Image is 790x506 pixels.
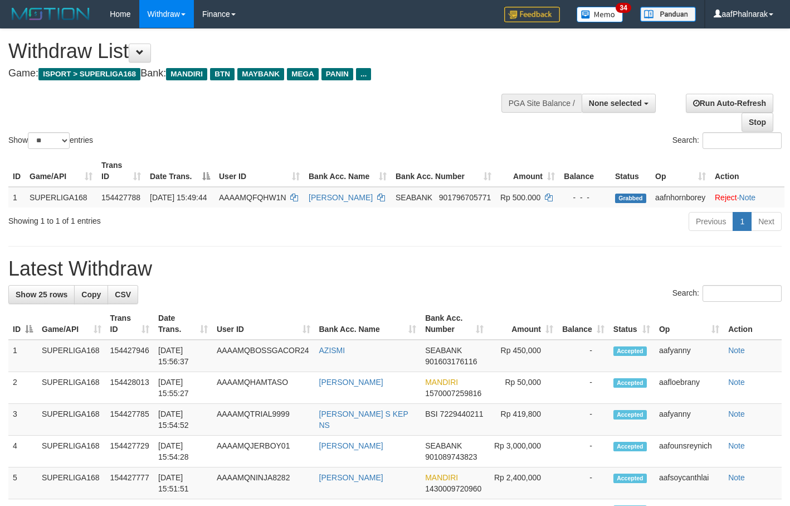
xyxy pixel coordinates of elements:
a: [PERSON_NAME] [319,441,383,450]
label: Search: [672,285,782,302]
td: [DATE] 15:51:51 [154,468,212,499]
th: Trans ID: activate to sort column ascending [97,155,145,187]
span: AAAAMQFQHW1N [219,193,286,202]
a: Note [728,409,745,418]
span: SEABANK [425,346,462,355]
a: Note [728,473,745,482]
th: Op: activate to sort column ascending [651,155,710,187]
th: Trans ID: activate to sort column ascending [106,308,154,340]
a: Copy [74,285,108,304]
span: 34 [616,3,631,13]
td: [DATE] 15:54:52 [154,404,212,436]
th: ID [8,155,25,187]
span: SEABANK [425,441,462,450]
td: 154428013 [106,372,154,404]
input: Search: [703,132,782,149]
div: - - - [564,192,606,203]
td: [DATE] 15:55:27 [154,372,212,404]
td: 154427946 [106,340,154,372]
a: Show 25 rows [8,285,75,304]
td: - [558,340,609,372]
td: SUPERLIGA168 [37,468,106,499]
span: Copy 7229440211 to clipboard [440,409,484,418]
td: SUPERLIGA168 [37,372,106,404]
td: [DATE] 15:56:37 [154,340,212,372]
span: ... [356,68,371,80]
span: MANDIRI [425,473,458,482]
span: Copy 1430009720960 to clipboard [425,484,481,493]
td: 5 [8,468,37,499]
a: CSV [108,285,138,304]
td: Rp 3,000,000 [488,436,558,468]
th: Date Trans.: activate to sort column descending [145,155,214,187]
a: 1 [733,212,752,231]
span: MANDIRI [425,378,458,387]
th: User ID: activate to sort column ascending [214,155,304,187]
td: SUPERLIGA168 [37,436,106,468]
th: Bank Acc. Name: activate to sort column ascending [315,308,421,340]
th: Game/API: activate to sort column ascending [25,155,97,187]
td: [DATE] 15:54:28 [154,436,212,468]
td: 1 [8,340,37,372]
td: SUPERLIGA168 [37,340,106,372]
a: Note [739,193,756,202]
a: [PERSON_NAME] [319,473,383,482]
span: Accepted [613,410,647,420]
span: Copy 901603176116 to clipboard [425,357,477,366]
td: 4 [8,436,37,468]
td: 1 [8,187,25,208]
span: MEGA [287,68,319,80]
img: Button%20Memo.svg [577,7,623,22]
a: Next [751,212,782,231]
td: aafyanny [655,404,724,436]
label: Show entries [8,132,93,149]
td: - [558,436,609,468]
button: None selected [582,94,656,113]
select: Showentries [28,132,70,149]
td: Rp 419,800 [488,404,558,436]
span: None selected [589,99,642,108]
img: Feedback.jpg [504,7,560,22]
th: User ID: activate to sort column ascending [212,308,315,340]
a: [PERSON_NAME] [309,193,373,202]
td: SUPERLIGA168 [37,404,106,436]
td: · [710,187,784,208]
h1: Latest Withdraw [8,258,782,280]
div: Showing 1 to 1 of 1 entries [8,211,321,227]
span: Rp 500.000 [500,193,540,202]
td: aafnhornborey [651,187,710,208]
span: Accepted [613,442,647,451]
td: SUPERLIGA168 [25,187,97,208]
td: Rp 2,400,000 [488,468,558,499]
td: AAAAMQHAMTASO [212,372,315,404]
th: ID: activate to sort column descending [8,308,37,340]
td: - [558,468,609,499]
span: [DATE] 15:49:44 [150,193,207,202]
td: AAAAMQJERBOY01 [212,436,315,468]
span: Accepted [613,378,647,388]
a: Note [728,378,745,387]
span: Accepted [613,346,647,356]
img: MOTION_logo.png [8,6,93,22]
th: Bank Acc. Number: activate to sort column ascending [391,155,496,187]
td: aafyanny [655,340,724,372]
td: AAAAMQNINJA8282 [212,468,315,499]
td: AAAAMQBOSSGACOR24 [212,340,315,372]
a: Note [728,441,745,450]
h4: Game: Bank: [8,68,515,79]
th: Op: activate to sort column ascending [655,308,724,340]
td: Rp 50,000 [488,372,558,404]
span: CSV [115,290,131,299]
td: aafsoycanthlai [655,468,724,499]
th: Amount: activate to sort column ascending [496,155,559,187]
th: Status: activate to sort column ascending [609,308,655,340]
th: Balance [559,155,611,187]
th: Status [611,155,651,187]
span: Copy 901796705771 to clipboard [439,193,491,202]
a: [PERSON_NAME] [319,378,383,387]
td: 154427729 [106,436,154,468]
span: SEABANK [396,193,432,202]
a: [PERSON_NAME] S KEP NS [319,409,408,430]
td: 3 [8,404,37,436]
span: Copy [81,290,101,299]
